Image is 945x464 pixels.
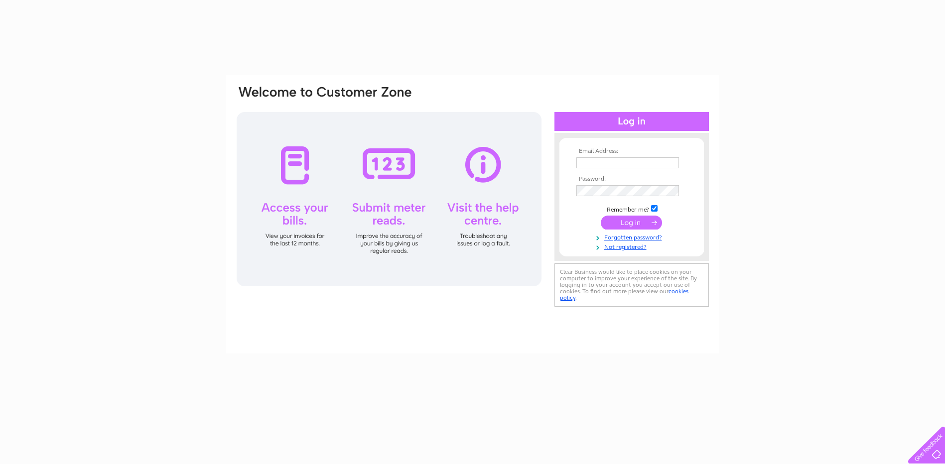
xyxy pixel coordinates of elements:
[554,263,709,307] div: Clear Business would like to place cookies on your computer to improve your experience of the sit...
[574,204,689,214] td: Remember me?
[601,216,662,230] input: Submit
[574,148,689,155] th: Email Address:
[560,288,688,301] a: cookies policy
[576,241,689,251] a: Not registered?
[574,176,689,183] th: Password:
[576,232,689,241] a: Forgotten password?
